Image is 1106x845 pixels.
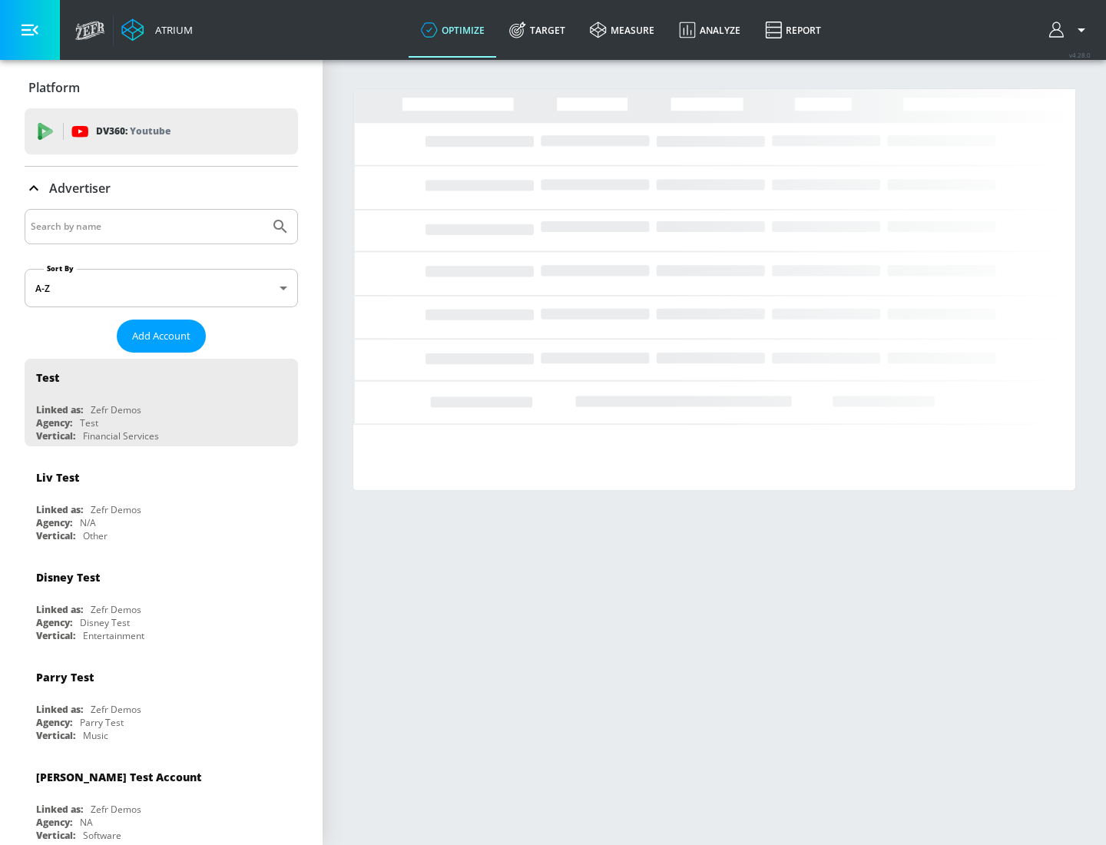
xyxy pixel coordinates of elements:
[36,470,79,485] div: Liv Test
[31,217,263,237] input: Search by name
[25,167,298,210] div: Advertiser
[80,516,96,529] div: N/A
[36,616,72,629] div: Agency:
[36,803,83,816] div: Linked as:
[91,803,141,816] div: Zefr Demos
[578,2,667,58] a: measure
[36,570,100,585] div: Disney Test
[409,2,497,58] a: optimize
[80,716,124,729] div: Parry Test
[25,66,298,109] div: Platform
[25,459,298,546] div: Liv TestLinked as:Zefr DemosAgency:N/AVertical:Other
[36,416,72,429] div: Agency:
[25,359,298,446] div: TestLinked as:Zefr DemosAgency:TestVertical:Financial Services
[83,529,108,542] div: Other
[753,2,833,58] a: Report
[36,629,75,642] div: Vertical:
[80,416,98,429] div: Test
[36,770,201,784] div: [PERSON_NAME] Test Account
[36,529,75,542] div: Vertical:
[83,829,121,842] div: Software
[25,269,298,307] div: A-Z
[149,23,193,37] div: Atrium
[36,816,72,829] div: Agency:
[36,516,72,529] div: Agency:
[1069,51,1091,59] span: v 4.28.0
[28,79,80,96] p: Platform
[91,603,141,616] div: Zefr Demos
[80,616,130,629] div: Disney Test
[36,829,75,842] div: Vertical:
[497,2,578,58] a: Target
[96,123,171,140] p: DV360:
[80,816,93,829] div: NA
[83,629,144,642] div: Entertainment
[25,658,298,746] div: Parry TestLinked as:Zefr DemosAgency:Parry TestVertical:Music
[36,716,72,729] div: Agency:
[36,670,94,684] div: Parry Test
[36,370,59,385] div: Test
[121,18,193,41] a: Atrium
[36,403,83,416] div: Linked as:
[83,429,159,442] div: Financial Services
[91,703,141,716] div: Zefr Demos
[91,403,141,416] div: Zefr Demos
[36,429,75,442] div: Vertical:
[25,558,298,646] div: Disney TestLinked as:Zefr DemosAgency:Disney TestVertical:Entertainment
[130,123,171,139] p: Youtube
[83,729,108,742] div: Music
[132,327,190,345] span: Add Account
[25,108,298,154] div: DV360: Youtube
[44,263,77,273] label: Sort By
[91,503,141,516] div: Zefr Demos
[36,503,83,516] div: Linked as:
[36,603,83,616] div: Linked as:
[49,180,111,197] p: Advertiser
[667,2,753,58] a: Analyze
[36,703,83,716] div: Linked as:
[117,320,206,353] button: Add Account
[36,729,75,742] div: Vertical:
